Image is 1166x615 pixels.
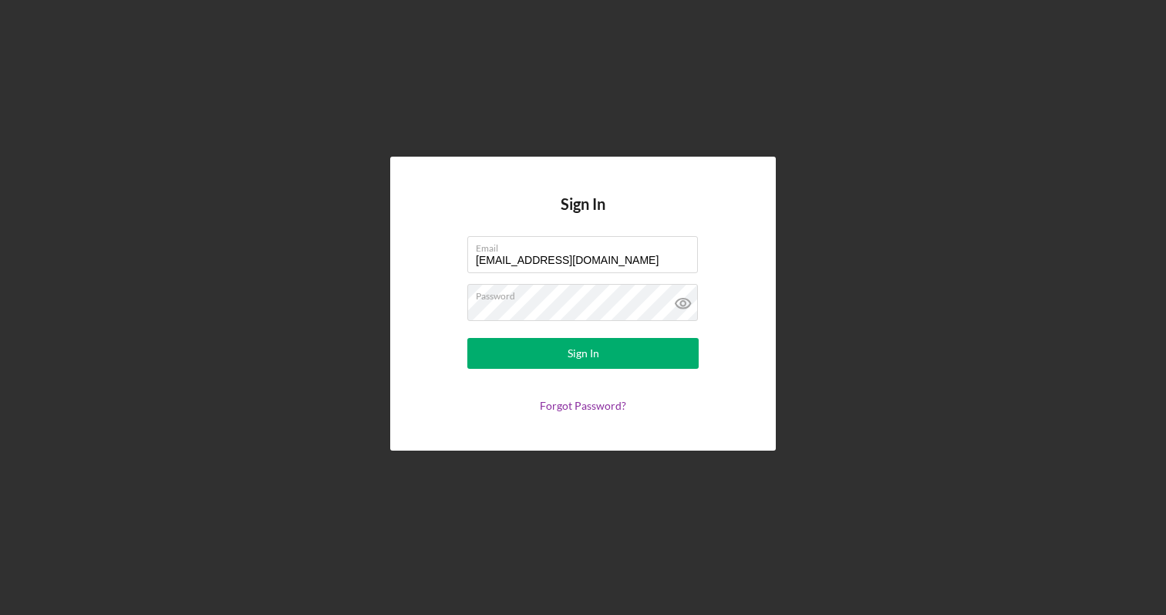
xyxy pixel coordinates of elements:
[540,399,626,412] a: Forgot Password?
[568,338,599,369] div: Sign In
[561,195,605,236] h4: Sign In
[467,338,699,369] button: Sign In
[476,285,698,302] label: Password
[476,237,698,254] label: Email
